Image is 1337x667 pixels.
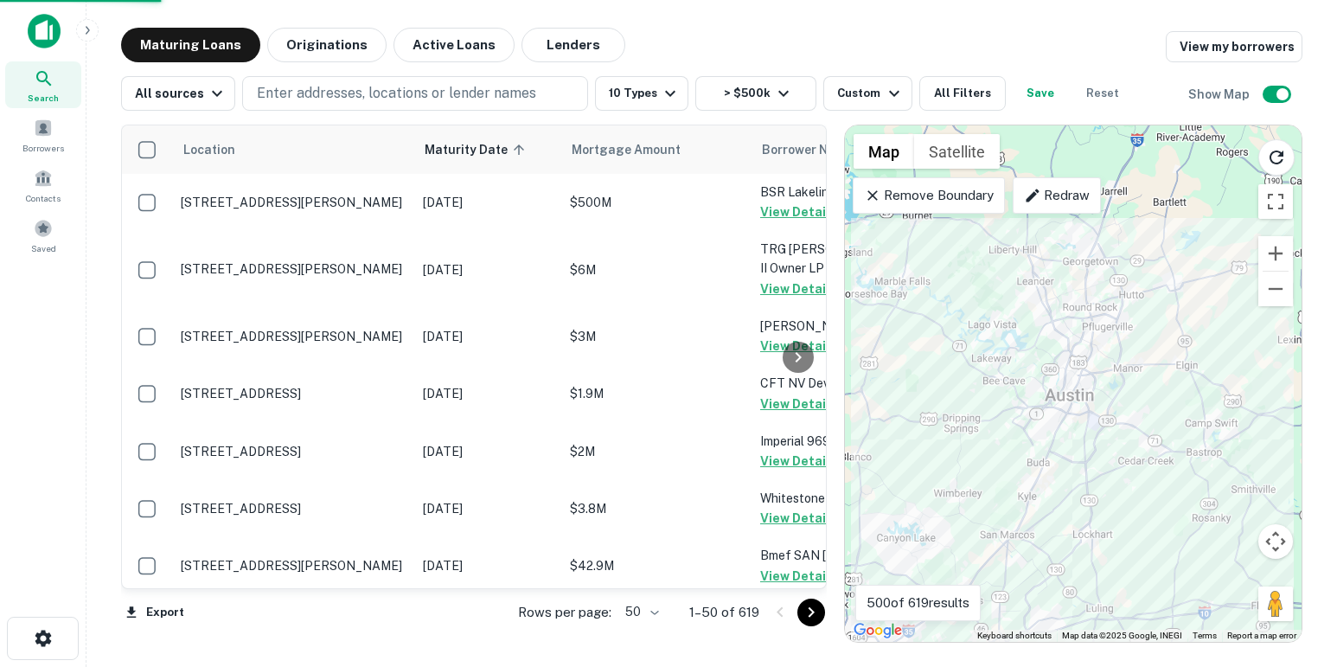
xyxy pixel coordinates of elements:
[414,125,561,174] th: Maturity Date
[864,185,993,206] p: Remove Boundary
[618,600,662,625] div: 50
[977,630,1052,642] button: Keyboard shortcuts
[423,327,553,346] p: [DATE]
[570,556,743,575] p: $42.9M
[760,508,837,529] button: View Details
[1258,272,1293,306] button: Zoom out
[1193,631,1217,640] a: Terms (opens in new tab)
[181,558,406,574] p: [STREET_ADDRESS][PERSON_NAME]
[267,28,387,62] button: Originations
[837,83,904,104] div: Custom
[393,28,515,62] button: Active Loans
[423,193,553,212] p: [DATE]
[1251,529,1337,612] iframe: Chat Widget
[919,76,1006,111] button: All Filters
[121,600,189,625] button: Export
[423,442,553,461] p: [DATE]
[760,336,837,356] button: View Details
[572,139,703,160] span: Mortgage Amount
[425,139,530,160] span: Maturity Date
[172,125,414,174] th: Location
[5,162,81,208] a: Contacts
[26,191,61,205] span: Contacts
[797,599,825,626] button: Go to next page
[181,329,406,344] p: [STREET_ADDRESS][PERSON_NAME]
[31,241,56,255] span: Saved
[845,125,1302,642] div: 0
[181,386,406,401] p: [STREET_ADDRESS]
[518,602,611,623] p: Rows per page:
[570,384,743,403] p: $1.9M
[423,384,553,403] p: [DATE]
[1013,76,1068,111] button: Save your search to get updates of matches that match your search criteria.
[570,260,743,279] p: $6M
[242,76,588,111] button: Enter addresses, locations or lender names
[760,374,933,393] p: CFT NV Developments LLC
[28,14,61,48] img: capitalize-icon.png
[521,28,625,62] button: Lenders
[760,566,837,587] button: View Details
[760,394,837,414] button: View Details
[423,556,553,575] p: [DATE]
[121,28,260,62] button: Maturing Loans
[1188,85,1252,104] h6: Show Map
[760,317,933,336] p: [PERSON_NAME] 28 LLC
[181,261,406,277] p: [STREET_ADDRESS][PERSON_NAME]
[5,112,81,158] a: Borrowers
[849,619,906,642] img: Google
[867,593,969,613] p: 500 of 619 results
[1258,524,1293,559] button: Map camera controls
[423,499,553,518] p: [DATE]
[752,125,942,174] th: Borrower Name
[1258,236,1293,271] button: Zoom in
[914,134,1000,169] button: Show satellite imagery
[561,125,752,174] th: Mortgage Amount
[257,83,536,104] p: Enter addresses, locations or lender names
[1227,631,1296,640] a: Report a map error
[181,501,406,516] p: [STREET_ADDRESS]
[1024,185,1089,206] p: Redraw
[760,489,933,508] p: Whitestone Austin Land LLC
[760,451,837,471] button: View Details
[1166,31,1302,62] a: View my borrowers
[121,76,235,111] button: All sources
[762,139,853,160] span: Borrower Name
[1062,631,1182,640] span: Map data ©2025 Google, INEGI
[182,139,235,160] span: Location
[181,195,406,210] p: [STREET_ADDRESS][PERSON_NAME]
[760,183,933,202] p: BSR Lakeline Apartments LLC
[760,240,933,278] p: TRG [PERSON_NAME] Centre II Owner LP
[823,76,912,111] button: Custom
[5,212,81,259] a: Saved
[849,619,906,642] a: Open this area in Google Maps (opens a new window)
[695,76,816,111] button: > $500k
[689,602,759,623] p: 1–50 of 619
[135,83,227,104] div: All sources
[760,279,837,299] button: View Details
[1075,76,1130,111] button: Reset
[22,141,64,155] span: Borrowers
[570,499,743,518] p: $3.8M
[5,61,81,108] a: Search
[760,202,837,222] button: View Details
[595,76,688,111] button: 10 Types
[854,134,914,169] button: Show street map
[760,432,933,451] p: Imperial 969 Holdings LLC
[570,442,743,461] p: $2M
[1258,139,1295,176] button: Reload search area
[423,260,553,279] p: [DATE]
[570,327,743,346] p: $3M
[760,546,933,565] p: Bmef SAN [PERSON_NAME]
[181,444,406,459] p: [STREET_ADDRESS]
[570,193,743,212] p: $500M
[28,91,59,105] span: Search
[1258,184,1293,219] button: Toggle fullscreen view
